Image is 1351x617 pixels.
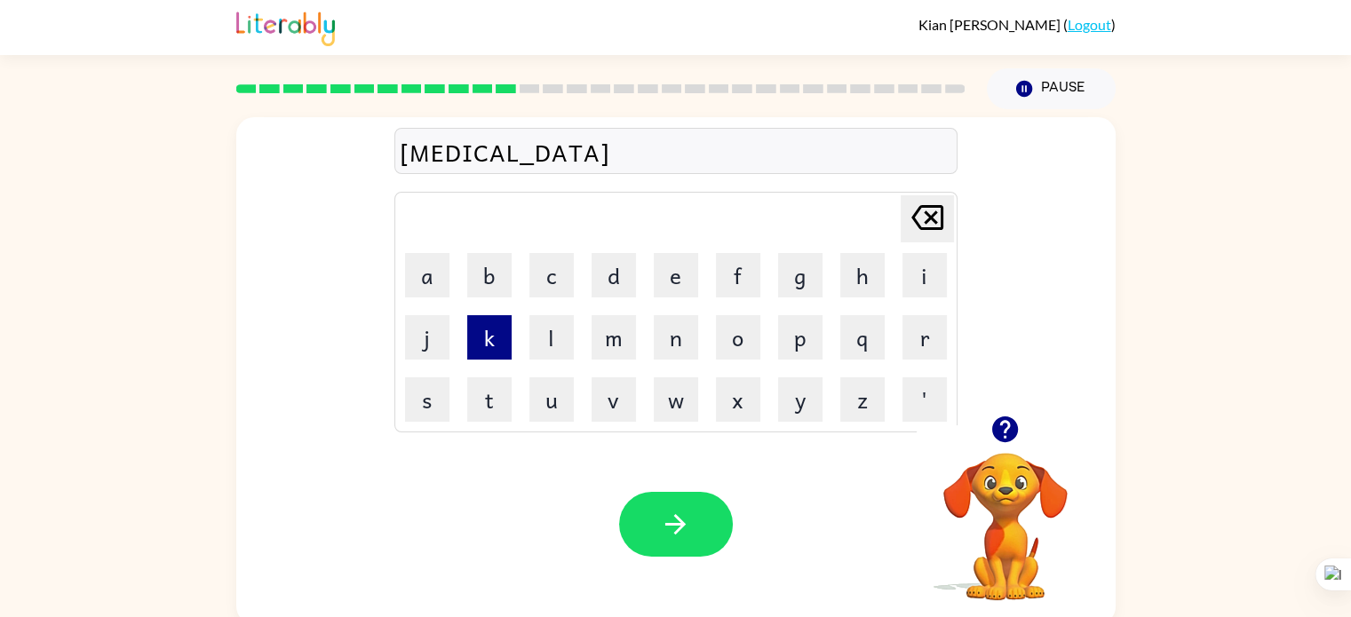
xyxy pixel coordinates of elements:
[405,377,449,422] button: s
[400,133,952,170] div: [MEDICAL_DATA]
[1068,16,1111,33] a: Logout
[716,315,760,360] button: o
[778,253,823,297] button: g
[987,68,1116,109] button: Pause
[917,425,1094,603] video: Your browser must support playing .mp4 files to use Literably. Please try using another browser.
[840,377,885,422] button: z
[654,253,698,297] button: e
[902,315,947,360] button: r
[918,16,1116,33] div: ( )
[592,315,636,360] button: m
[236,7,335,46] img: Literably
[918,16,1063,33] span: Kian [PERSON_NAME]
[405,253,449,297] button: a
[716,253,760,297] button: f
[467,315,512,360] button: k
[467,253,512,297] button: b
[654,315,698,360] button: n
[840,315,885,360] button: q
[778,377,823,422] button: y
[902,377,947,422] button: '
[529,253,574,297] button: c
[840,253,885,297] button: h
[592,377,636,422] button: v
[405,315,449,360] button: j
[902,253,947,297] button: i
[529,315,574,360] button: l
[654,377,698,422] button: w
[592,253,636,297] button: d
[467,377,512,422] button: t
[716,377,760,422] button: x
[778,315,823,360] button: p
[529,377,574,422] button: u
